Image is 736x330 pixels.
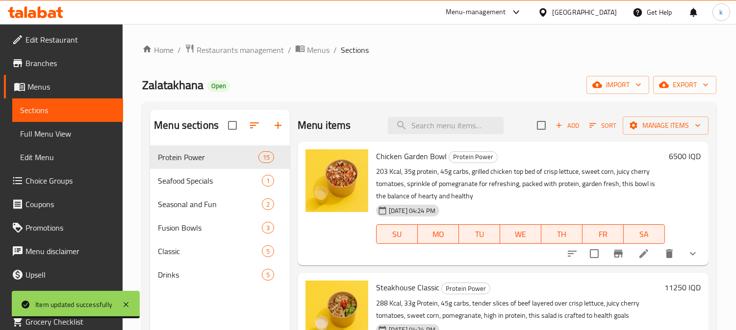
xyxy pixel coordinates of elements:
a: Coverage Report [4,286,123,310]
button: SA [624,224,665,244]
a: Menus [4,75,123,98]
span: export [661,79,709,91]
button: Manage items [623,117,709,135]
span: Drinks [158,269,262,281]
h2: Menu items [298,118,351,133]
span: 5 [262,270,274,280]
span: SU [381,227,414,241]
span: Promotions [25,222,115,234]
button: import [586,76,649,94]
span: Menus [307,44,330,56]
button: WE [500,224,541,244]
span: k [719,7,723,18]
span: Sort [589,120,616,131]
div: Protein Power [449,151,498,163]
div: items [262,245,274,257]
h2: Menu sections [154,118,219,133]
a: Edit Menu [12,145,123,169]
span: 1 [262,176,274,186]
div: items [258,151,274,163]
div: items [262,269,274,281]
span: Full Menu View [20,128,115,140]
span: Add item [552,118,583,133]
nav: Menu sections [150,141,290,290]
a: Menus [295,44,330,56]
span: TU [463,227,496,241]
button: TH [541,224,583,244]
span: Seafood Specials [158,175,262,187]
button: TU [459,224,500,244]
button: show more [681,242,705,265]
span: Sections [341,44,369,56]
button: Add section [266,114,290,137]
div: Drinks5 [150,263,290,286]
li: / [333,44,337,56]
span: Sort items [583,118,623,133]
div: items [262,198,274,210]
div: Fusion Bowls3 [150,216,290,239]
span: Menus [27,81,115,93]
button: FR [583,224,624,244]
span: FR [586,227,620,241]
a: Branches [4,51,123,75]
h6: 6500 IQD [669,149,701,163]
span: import [594,79,641,91]
span: Edit Restaurant [25,34,115,46]
div: [GEOGRAPHIC_DATA] [552,7,617,18]
button: sort-choices [560,242,584,265]
div: Protein Power15 [150,145,290,169]
span: WE [504,227,537,241]
span: TH [545,227,579,241]
a: Sections [12,98,123,122]
p: 203 Kcal, 35g protein, 45g carbs, grilled chicken top bed of crisp lettuce, sweet corn, juicy che... [376,165,665,202]
button: Branch-specific-item [607,242,630,265]
div: Open [207,80,230,92]
button: MO [418,224,459,244]
p: 288 Kcal, 33g Protein, 45g carbs, tender slices of beef layered over crisp lettuce, juicy cherry ... [376,297,660,322]
span: Zalatakhana [142,74,203,96]
span: Sort sections [243,114,266,137]
nav: breadcrumb [142,44,716,56]
a: Edit menu item [638,248,650,259]
span: Upsell [25,269,115,281]
span: Edit Menu [20,151,115,163]
span: Menu disclaimer [25,245,115,257]
li: / [288,44,291,56]
span: Protein Power [158,151,258,163]
div: items [262,222,274,234]
span: Fusion Bowls [158,222,262,234]
span: Seasonal and Fun [158,198,262,210]
div: Seasonal and Fun2 [150,192,290,216]
li: / [178,44,181,56]
input: search [388,117,504,134]
span: Restaurants management [197,44,284,56]
span: 3 [262,223,274,233]
span: SA [628,227,661,241]
span: Sections [20,104,115,116]
div: Protein Power [441,283,490,294]
div: items [262,175,274,187]
h6: 11250 IQD [664,281,701,294]
button: Sort [587,118,619,133]
span: Select to update [584,243,605,264]
img: Chicken Garden Bowl [305,149,368,212]
span: Manage items [631,119,701,132]
span: 5 [262,247,274,256]
div: Classic5 [150,239,290,263]
a: Choice Groups [4,169,123,192]
span: MO [422,227,455,241]
a: Menu disclaimer [4,239,123,263]
a: Promotions [4,216,123,239]
span: Choice Groups [25,175,115,187]
span: Chicken Garden Bowl [376,149,447,164]
button: Add [552,118,583,133]
span: 2 [262,200,274,209]
span: Open [207,82,230,90]
span: Classic [158,245,262,257]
